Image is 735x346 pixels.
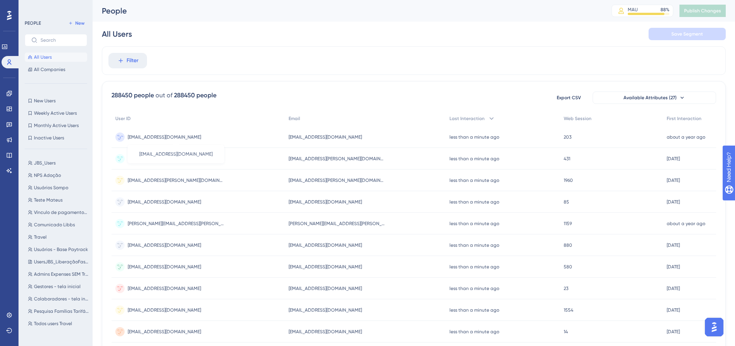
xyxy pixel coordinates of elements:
span: Save Segment [671,31,703,37]
span: Available Attributes (27) [623,95,677,101]
span: Comunicado Libbs [34,222,75,228]
button: Gestores - tela inicial [25,282,92,291]
span: Colaboradores - tela inicial [34,296,89,302]
span: Usuários - Base Paytrack [34,246,88,253]
span: 14 [564,329,568,335]
button: UsersJBS_LiberaçãoFase1 [25,257,92,266]
span: 85 [564,199,569,205]
iframe: UserGuiding AI Assistant Launcher [703,315,726,339]
button: All Users [25,53,87,62]
time: [DATE] [667,178,680,183]
time: about a year ago [667,221,705,226]
span: Publish Changes [684,8,721,14]
button: Teste Mateus [25,195,92,205]
time: [DATE] [667,156,680,161]
span: 580 [564,264,572,270]
span: Gestores - tela inicial [34,283,81,290]
button: Publish Changes [679,5,726,17]
button: NPS Adoção [25,171,92,180]
span: NPS Adoção [34,172,61,178]
span: New [75,20,84,26]
time: less than a minute ago [449,199,499,205]
button: Pesquisa Famílias Tarifárias [25,307,92,316]
span: 23 [564,285,568,292]
button: Admins Expenses SEM Travel [25,270,92,279]
span: Email [289,115,300,122]
span: [EMAIL_ADDRESS][DOMAIN_NAME] [289,134,362,140]
time: [DATE] [667,199,680,205]
span: User ID [115,115,131,122]
span: [EMAIL_ADDRESS][DOMAIN_NAME] [289,199,362,205]
button: Usuários Sompo [25,183,92,192]
button: All Companies [25,65,87,74]
span: UsersJBS_LiberaçãoFase1 [34,259,89,265]
span: [EMAIL_ADDRESS][DOMAIN_NAME] [289,307,362,313]
span: Admins Expenses SEM Travel [34,271,89,277]
span: Inactive Users [34,135,64,141]
button: JBS_Users [25,158,92,168]
span: [EMAIL_ADDRESS][DOMAIN_NAME] [128,134,201,140]
button: New [66,19,87,28]
button: Comunicado Libbs [25,220,92,229]
time: [DATE] [667,307,680,313]
span: Pesquisa Famílias Tarifárias [34,308,89,314]
span: [EMAIL_ADDRESS][DOMAIN_NAME] [128,285,201,292]
span: Need Help? [18,2,48,11]
span: 1159 [564,220,572,227]
button: New Users [25,96,87,105]
div: 288450 people [112,91,154,100]
button: Save Segment [649,28,726,40]
span: Usuários Sompo [34,185,68,191]
div: PEOPLE [25,20,41,26]
time: about a year ago [667,134,705,140]
span: [EMAIL_ADDRESS][DOMAIN_NAME] [289,264,362,270]
span: JBS_Users [34,160,56,166]
time: less than a minute ago [449,221,499,226]
button: Filter [108,53,147,68]
span: 1960 [564,177,573,183]
time: less than a minute ago [449,178,499,183]
span: [EMAIL_ADDRESS][DOMAIN_NAME] [128,199,201,205]
span: Filter [127,56,139,65]
span: [EMAIL_ADDRESS][PERSON_NAME][DOMAIN_NAME] [289,177,385,183]
div: All Users [102,29,132,39]
time: less than a minute ago [449,286,499,291]
button: Available Attributes (27) [593,92,716,104]
div: 288450 people [174,91,216,100]
time: less than a minute ago [449,329,499,334]
span: [PERSON_NAME][EMAIL_ADDRESS][PERSON_NAME][DOMAIN_NAME] [128,220,224,227]
button: Travel [25,232,92,242]
time: [DATE] [667,264,680,270]
div: 88 % [661,7,669,13]
div: MAU [628,7,638,13]
button: Usuários - Base Paytrack [25,245,92,254]
span: [EMAIL_ADDRESS][DOMAIN_NAME] [128,264,201,270]
span: Weekly Active Users [34,110,77,116]
span: 203 [564,134,571,140]
time: [DATE] [667,329,680,334]
button: Monthly Active Users [25,121,87,130]
span: 880 [564,242,572,248]
time: less than a minute ago [449,307,499,313]
time: less than a minute ago [449,264,499,270]
div: People [102,5,592,16]
span: [EMAIL_ADDRESS][DOMAIN_NAME] [289,329,362,335]
span: Todos users Travel [34,321,72,327]
span: [EMAIL_ADDRESS][DOMAIN_NAME] [289,285,362,292]
span: [EMAIL_ADDRESS][DOMAIN_NAME] [139,151,213,157]
span: [EMAIL_ADDRESS][PERSON_NAME][DOMAIN_NAME] [289,156,385,162]
div: out of [155,91,172,100]
span: Last Interaction [449,115,485,122]
span: 1554 [564,307,573,313]
span: Web Session [564,115,591,122]
time: less than a minute ago [449,156,499,161]
span: New Users [34,98,56,104]
span: [PERSON_NAME][EMAIL_ADDRESS][PERSON_NAME][DOMAIN_NAME] [289,220,385,227]
time: less than a minute ago [449,134,499,140]
input: Search [41,37,81,43]
span: All Users [34,54,52,60]
span: [EMAIL_ADDRESS][PERSON_NAME][DOMAIN_NAME] [128,177,224,183]
span: [EMAIL_ADDRESS][DOMAIN_NAME] [128,329,201,335]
